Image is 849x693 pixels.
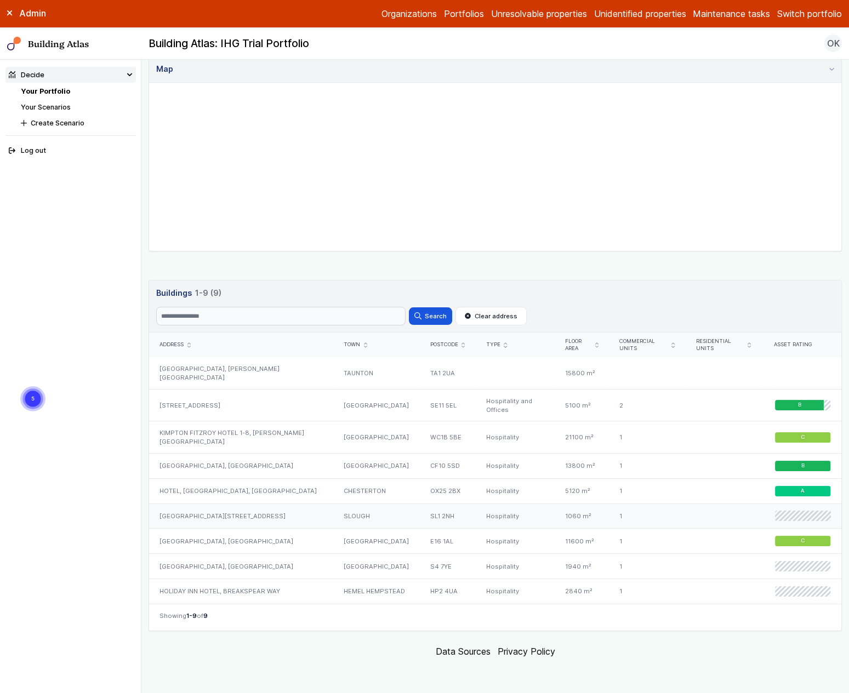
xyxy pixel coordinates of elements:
div: 1 [609,503,686,529]
div: Residential units [696,338,751,352]
div: Hospitality [476,529,555,554]
div: HOLIDAY INN HOTEL, BREAKSPEAR WAY [149,579,333,603]
div: [GEOGRAPHIC_DATA] [333,389,419,421]
div: Asset rating [774,341,831,348]
div: TA1 2UA [419,357,475,389]
button: Log out [5,143,136,159]
a: [STREET_ADDRESS][GEOGRAPHIC_DATA]SE11 5ELHospitality and Offices5100 m²2B [149,389,841,421]
a: [GEOGRAPHIC_DATA], [GEOGRAPHIC_DATA][GEOGRAPHIC_DATA]E16 1ALHospitality11600 m²1C [149,529,841,554]
button: OK [824,35,842,52]
a: Privacy Policy [497,646,555,657]
button: Switch portfolio [777,7,842,20]
div: OX25 2BX [419,478,475,503]
div: S4 7YE [419,554,475,579]
div: 2840 m² [555,579,609,603]
button: Clear address [455,307,527,325]
summary: Map [149,56,841,83]
a: HOLIDAY INN HOTEL, BREAKSPEAR WAYHEMEL HEMPSTEADHP2 4UAHospitality2840 m²1 [149,579,841,603]
div: WC1B 5BE [419,421,475,454]
div: 21100 m² [555,421,609,454]
div: CHESTERTON [333,478,419,503]
div: 1940 m² [555,554,609,579]
a: Data Sources [436,646,491,657]
div: [GEOGRAPHIC_DATA][STREET_ADDRESS] [149,503,333,529]
div: TAUNTON [333,357,419,389]
div: 1060 m² [555,503,609,529]
div: 1 [609,579,686,603]
span: Showing of [159,611,208,620]
span: A [801,488,805,495]
a: KIMPTON FITZROY HOTEL 1-8, [PERSON_NAME][GEOGRAPHIC_DATA][GEOGRAPHIC_DATA]WC1B 5BEHospitality2110... [149,421,841,454]
a: Unidentified properties [594,7,686,20]
div: Decide [9,70,44,80]
a: Portfolios [444,7,484,20]
h2: Building Atlas: IHG Trial Portfolio [149,37,309,51]
div: Hospitality and Offices [476,389,555,421]
div: Town [344,341,409,348]
a: Unresolvable properties [491,7,587,20]
div: [STREET_ADDRESS] [149,389,333,421]
a: HOTEL, [GEOGRAPHIC_DATA], [GEOGRAPHIC_DATA]CHESTERTONOX25 2BXHospitality5120 m²1A [149,478,841,503]
div: SL1 2NH [419,503,475,529]
span: 9 [203,612,208,620]
span: B [801,462,805,469]
div: HEMEL HEMPSTEAD [333,579,419,603]
div: E16 1AL [419,529,475,554]
div: Floor area [565,338,599,352]
span: C [801,434,805,441]
a: Maintenance tasks [693,7,770,20]
div: 1 [609,554,686,579]
span: OK [827,37,840,50]
div: Address [159,341,323,348]
img: main-0bbd2752.svg [7,37,21,51]
a: Organizations [381,7,437,20]
div: [GEOGRAPHIC_DATA] [333,529,419,554]
div: 5100 m² [555,389,609,421]
div: Commercial units [619,338,675,352]
div: [GEOGRAPHIC_DATA] [333,454,419,479]
div: [GEOGRAPHIC_DATA] [333,421,419,454]
div: Type [486,341,544,348]
a: [GEOGRAPHIC_DATA], [GEOGRAPHIC_DATA][GEOGRAPHIC_DATA]S4 7YEHospitality1940 m²1 [149,554,841,579]
a: [GEOGRAPHIC_DATA], [PERSON_NAME][GEOGRAPHIC_DATA]TAUNTONTA1 2UA15800 m² [149,357,841,389]
summary: Decide [5,67,136,83]
div: SE11 5EL [419,389,475,421]
span: 1-9 (9) [195,287,221,299]
div: 1 [609,478,686,503]
div: KIMPTON FITZROY HOTEL 1-8, [PERSON_NAME][GEOGRAPHIC_DATA] [149,421,333,454]
div: Hospitality [476,579,555,603]
div: 1 [609,454,686,479]
div: Hospitality [476,421,555,454]
div: 13800 m² [555,454,609,479]
div: 5120 m² [555,478,609,503]
h3: Buildings [156,287,835,299]
a: [GEOGRAPHIC_DATA], [GEOGRAPHIC_DATA][GEOGRAPHIC_DATA]CF10 5SDHospitality13800 m²1B [149,454,841,479]
div: [GEOGRAPHIC_DATA], [GEOGRAPHIC_DATA] [149,554,333,579]
div: Hospitality [476,554,555,579]
button: Search [409,307,452,325]
div: [GEOGRAPHIC_DATA], [PERSON_NAME][GEOGRAPHIC_DATA] [149,357,333,389]
a: Your Scenarios [21,103,71,111]
div: HOTEL, [GEOGRAPHIC_DATA], [GEOGRAPHIC_DATA] [149,478,333,503]
div: 15800 m² [555,357,609,389]
div: 1 [609,421,686,454]
div: [GEOGRAPHIC_DATA] [333,554,419,579]
span: C [801,537,805,545]
a: [GEOGRAPHIC_DATA][STREET_ADDRESS]SLOUGHSL1 2NHHospitality1060 m²1 [149,503,841,529]
div: SLOUGH [333,503,419,529]
span: B [797,402,801,409]
div: Postcode [430,341,465,348]
div: Hospitality [476,478,555,503]
div: HP2 4UA [419,579,475,603]
div: 11600 m² [555,529,609,554]
span: 1-9 [186,612,197,620]
div: 2 [609,389,686,421]
div: Hospitality [476,503,555,529]
div: Hospitality [476,454,555,479]
div: CF10 5SD [419,454,475,479]
div: [GEOGRAPHIC_DATA], [GEOGRAPHIC_DATA] [149,529,333,554]
div: 1 [609,529,686,554]
a: Your Portfolio [21,87,70,95]
div: [GEOGRAPHIC_DATA], [GEOGRAPHIC_DATA] [149,454,333,479]
nav: Table navigation [149,604,841,631]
